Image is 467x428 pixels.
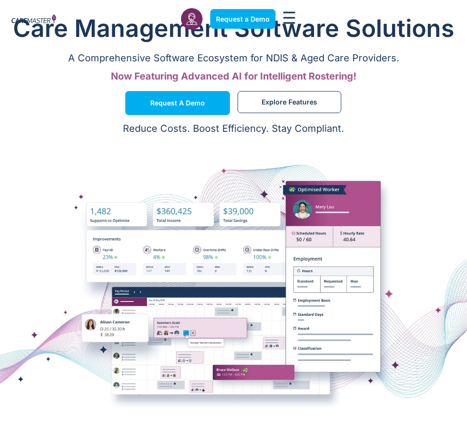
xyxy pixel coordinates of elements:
a: Explore Features [238,91,341,113]
span: Request a Demo [216,15,270,23]
a: Request a Demo [125,91,230,115]
span: Now Featuring Advanced AI for Intelligent Rostering! [111,70,357,82]
div: Menu Toggle [283,12,295,26]
span: Request a Demo [150,101,205,105]
p: Reduce Costs. Boost Efficiency. Stay Compliant. [6,123,461,134]
a: Request a Demo [210,9,275,29]
span: Explore Features [262,100,317,104]
img: CareMaster Logo [12,14,56,24]
p: A Comprehensive Software Ecosystem for NDIS & Aged Care Providers. [10,52,457,64]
